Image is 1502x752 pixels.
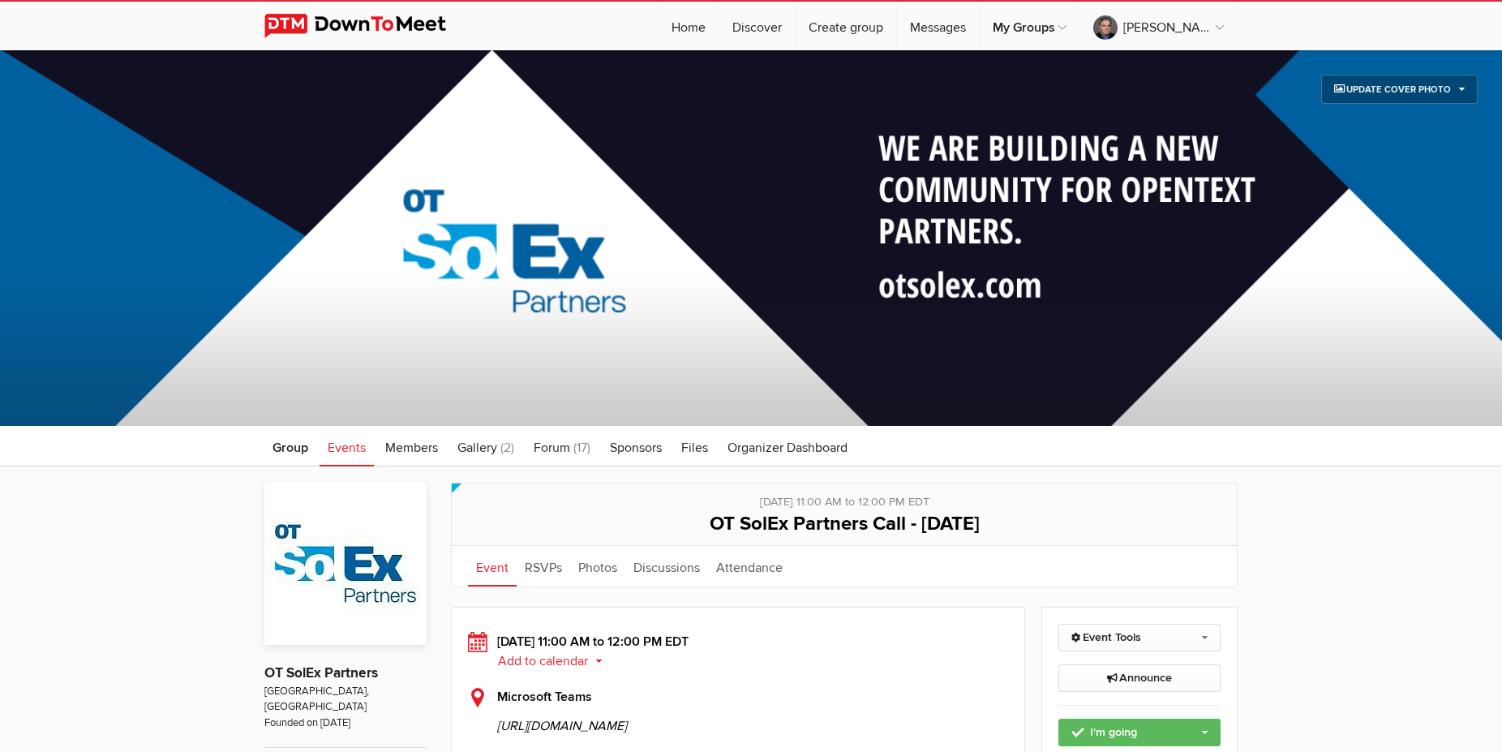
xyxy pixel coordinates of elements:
a: Create group [796,2,896,50]
a: Discover [719,2,795,50]
div: [DATE] 11:00 AM to 12:00 PM EDT [468,483,1221,511]
span: OT SolEx Partners Call - [DATE] [710,512,980,535]
a: Members [377,426,446,466]
span: Gallery [457,440,497,456]
span: Announce [1107,671,1172,685]
a: [PERSON_NAME], [PERSON_NAME] [1080,2,1237,50]
span: (2) [500,440,514,456]
span: Members [385,440,438,456]
a: Attendance [708,546,791,587]
b: Microsoft Teams [497,689,592,705]
a: Update Cover Photo [1321,75,1478,104]
span: Events [328,440,366,456]
img: OT SolEx Partners [264,483,427,645]
span: Founded on [DATE] [264,715,427,731]
span: [GEOGRAPHIC_DATA], [GEOGRAPHIC_DATA] [264,684,427,715]
span: Group [273,440,308,456]
a: Messages [897,2,979,50]
a: Sponsors [602,426,670,466]
span: Forum [534,440,570,456]
button: Add to calendar [497,654,615,668]
a: Gallery (2) [449,426,522,466]
a: OT SolEx Partners [264,664,378,681]
a: Files [673,426,716,466]
a: I'm going [1058,719,1221,746]
a: My Groups [980,2,1079,50]
span: [URL][DOMAIN_NAME] [497,707,1008,736]
span: Files [681,440,708,456]
a: Event Tools [1058,624,1221,651]
a: Discussions [625,546,708,587]
img: DownToMeet [264,14,471,38]
span: Sponsors [610,440,662,456]
a: Forum (17) [526,426,599,466]
div: [DATE] 11:00 AM to 12:00 PM EDT [468,632,1008,671]
a: Organizer Dashboard [719,426,856,466]
a: Events [320,426,374,466]
a: Home [659,2,719,50]
span: (17) [573,440,590,456]
a: RSVPs [517,546,570,587]
span: Organizer Dashboard [727,440,848,456]
a: Photos [570,546,625,587]
a: Announce [1058,664,1221,692]
a: Event [468,546,517,587]
a: Group [264,426,316,466]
